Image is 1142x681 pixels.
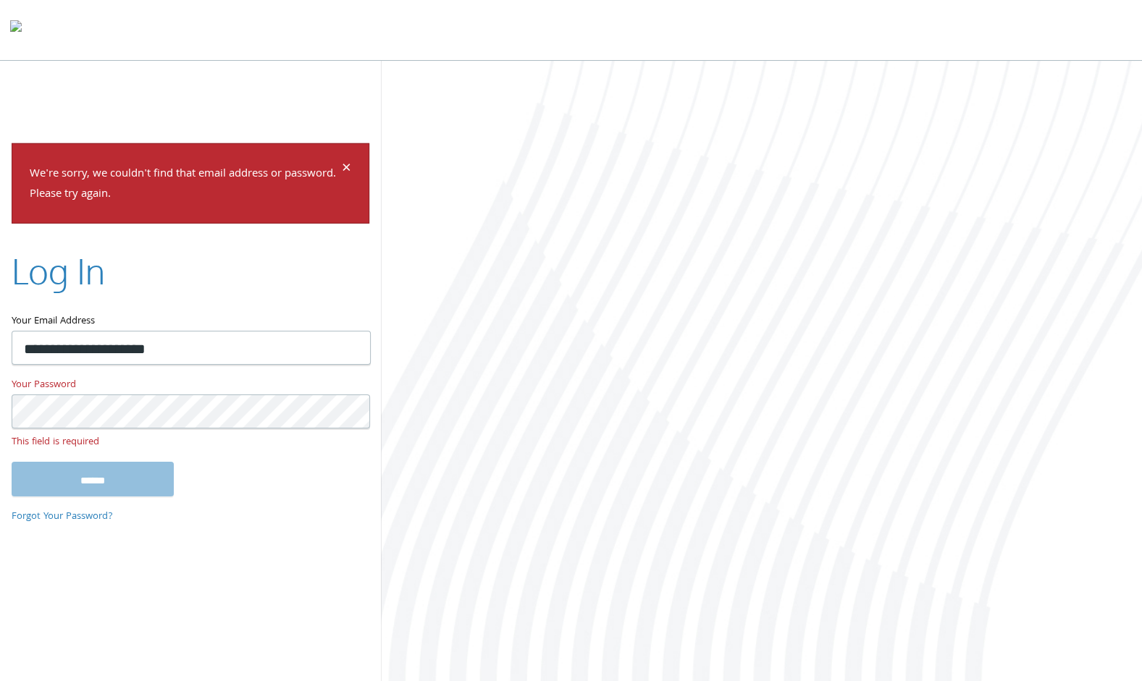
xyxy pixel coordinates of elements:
[12,376,369,394] label: Your Password
[12,433,369,449] small: This field is required
[10,15,22,44] img: todyl-logo-dark.svg
[12,247,105,295] h2: Log In
[342,161,351,178] button: Dismiss alert
[30,164,340,206] p: We're sorry, we couldn't find that email address or password. Please try again.
[12,509,113,525] a: Forgot Your Password?
[342,155,351,183] span: ×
